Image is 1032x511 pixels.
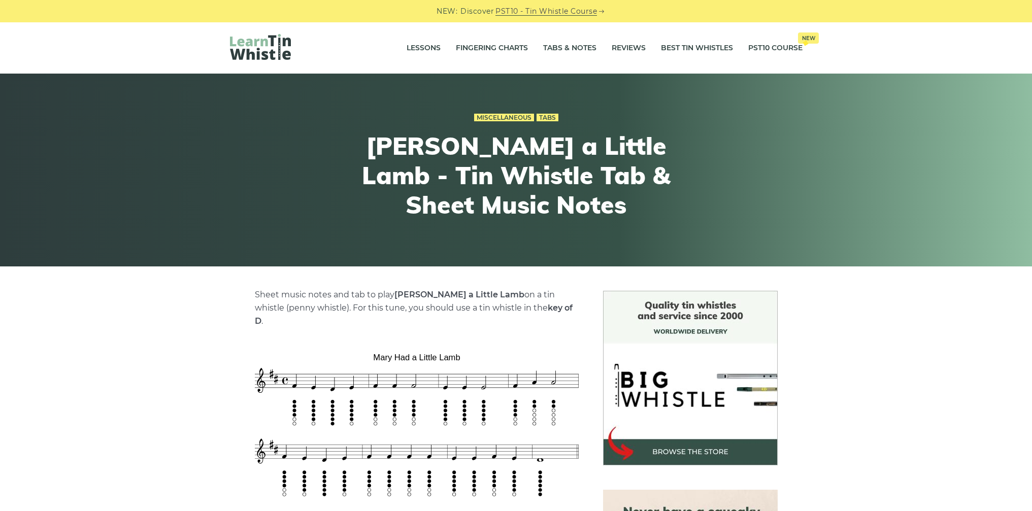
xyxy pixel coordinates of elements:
[798,32,819,44] span: New
[661,36,733,61] a: Best Tin Whistles
[255,349,579,501] img: Mary Had a Little Lamb Tin Whistle Tab & Sheet Music
[612,36,646,61] a: Reviews
[255,288,579,328] p: Sheet music notes and tab to play on a tin whistle (penny whistle). For this tune, you should use...
[230,34,291,60] img: LearnTinWhistle.com
[255,303,573,326] strong: key of D
[748,36,803,61] a: PST10 CourseNew
[456,36,528,61] a: Fingering Charts
[603,291,778,465] img: BigWhistle Tin Whistle Store
[474,114,534,122] a: Miscellaneous
[407,36,441,61] a: Lessons
[543,36,596,61] a: Tabs & Notes
[537,114,558,122] a: Tabs
[329,131,703,219] h1: [PERSON_NAME] a Little Lamb - Tin Whistle Tab & Sheet Music Notes
[394,290,524,299] strong: [PERSON_NAME] a Little Lamb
